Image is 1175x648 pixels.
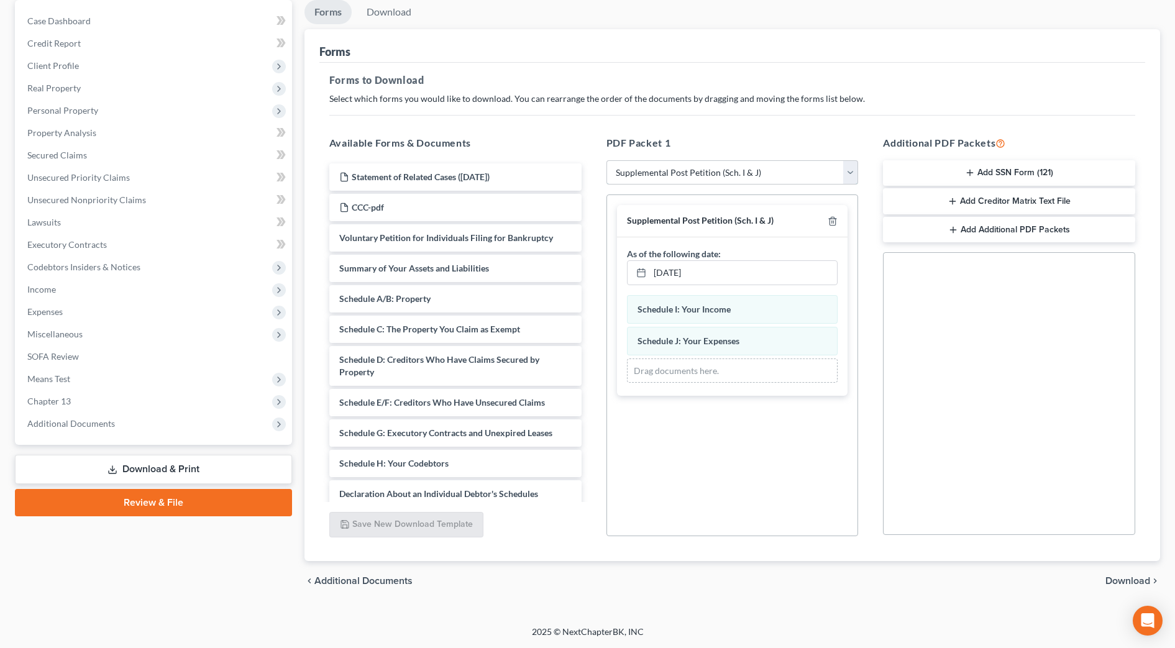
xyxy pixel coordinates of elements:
span: CCC-pdf [352,202,384,212]
span: Schedule J: Your Expenses [638,335,739,346]
span: Expenses [27,306,63,317]
a: Property Analysis [17,122,292,144]
button: Save New Download Template [329,512,483,538]
a: Credit Report [17,32,292,55]
span: Voluntary Petition for Individuals Filing for Bankruptcy [339,232,553,243]
span: Client Profile [27,60,79,71]
button: Add Additional PDF Packets [883,217,1135,243]
p: Select which forms you would like to download. You can rearrange the order of the documents by dr... [329,93,1135,105]
span: Summary of Your Assets and Liabilities [339,263,489,273]
a: Secured Claims [17,144,292,167]
a: Download & Print [15,455,292,484]
h5: Forms to Download [329,73,1135,88]
span: Executory Contracts [27,239,107,250]
a: chevron_left Additional Documents [304,576,413,586]
button: Add SSN Form (121) [883,160,1135,186]
span: Unsecured Priority Claims [27,172,130,183]
span: Means Test [27,373,70,384]
span: Income [27,284,56,294]
span: Schedule G: Executory Contracts and Unexpired Leases [339,427,552,438]
span: Schedule E/F: Creditors Who Have Unsecured Claims [339,397,545,408]
span: SOFA Review [27,351,79,362]
a: Review & File [15,489,292,516]
span: Codebtors Insiders & Notices [27,262,140,272]
span: Credit Report [27,38,81,48]
h5: Available Forms & Documents [329,135,582,150]
span: Real Property [27,83,81,93]
h5: Additional PDF Packets [883,135,1135,150]
span: Case Dashboard [27,16,91,26]
div: Supplemental Post Petition (Sch. I & J) [627,215,774,227]
span: Miscellaneous [27,329,83,339]
span: Schedule I: Your Income [638,304,731,314]
span: Chapter 13 [27,396,71,406]
div: Drag documents here. [627,358,838,383]
span: Schedule C: The Property You Claim as Exempt [339,324,520,334]
button: Add Creditor Matrix Text File [883,188,1135,214]
a: SOFA Review [17,345,292,368]
span: Personal Property [27,105,98,116]
span: Additional Documents [27,418,115,429]
div: Forms [319,44,350,59]
div: 2025 © NextChapterBK, INC [234,626,942,648]
i: chevron_right [1150,576,1160,586]
span: Additional Documents [314,576,413,586]
span: Declaration About an Individual Debtor's Schedules [339,488,538,499]
a: Unsecured Nonpriority Claims [17,189,292,211]
a: Case Dashboard [17,10,292,32]
i: chevron_left [304,576,314,586]
span: Property Analysis [27,127,96,138]
a: Executory Contracts [17,234,292,256]
span: Secured Claims [27,150,87,160]
a: Unsecured Priority Claims [17,167,292,189]
span: Schedule H: Your Codebtors [339,458,449,468]
span: Lawsuits [27,217,61,227]
span: Statement of Related Cases ([DATE]) [352,171,490,182]
a: Lawsuits [17,211,292,234]
span: Schedule D: Creditors Who Have Claims Secured by Property [339,354,539,377]
span: Unsecured Nonpriority Claims [27,194,146,205]
a: [DATE] [628,261,838,285]
button: Download chevron_right [1105,576,1160,586]
label: As of the following date: [627,247,721,260]
span: Schedule A/B: Property [339,293,431,304]
div: Open Intercom Messenger [1133,606,1163,636]
span: Download [1105,576,1150,586]
h5: PDF Packet 1 [606,135,859,150]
